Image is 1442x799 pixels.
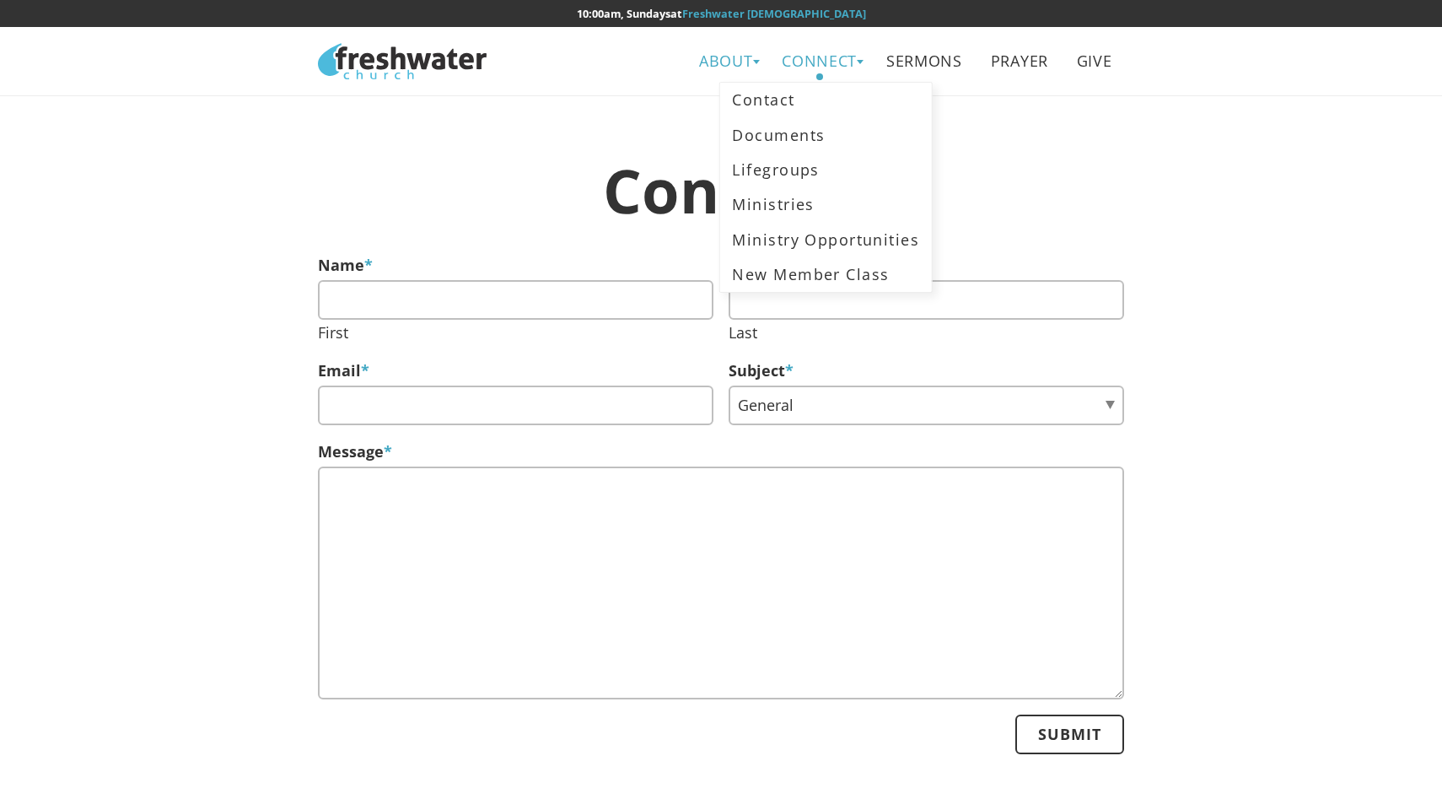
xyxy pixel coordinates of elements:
[729,321,757,344] label: Last
[720,223,931,257] a: Ministry Opportunities
[729,280,1124,320] input: Last name
[720,83,931,117] a: Contact
[978,42,1060,80] a: Prayer
[1015,715,1124,754] input: Submit
[682,6,866,21] a: Freshwater [DEMOGRAPHIC_DATA]
[318,440,392,463] label: Message
[720,257,931,292] a: New Member Class
[318,8,1124,19] h6: at
[318,280,713,320] input: First name
[577,6,670,21] time: 10:00am, Sundays
[687,42,766,80] a: About
[720,187,931,222] a: Ministries
[318,43,487,79] img: Freshwater Church
[318,254,373,277] label: Name
[720,153,931,187] a: Lifegroups
[318,359,369,382] label: Email
[720,117,931,152] a: Documents
[318,157,1124,224] h1: Contact
[770,42,870,80] a: Connect
[318,321,348,344] label: First
[1064,42,1124,80] a: Give
[729,359,794,382] label: Subject
[874,42,974,80] a: Sermons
